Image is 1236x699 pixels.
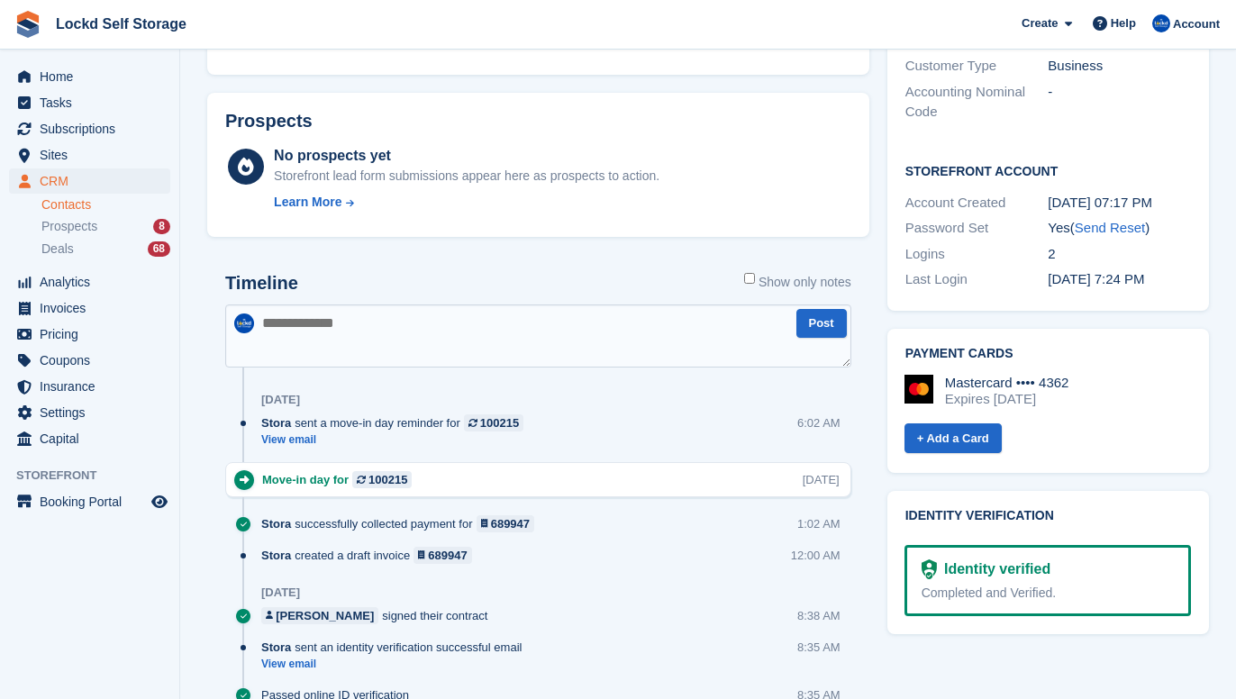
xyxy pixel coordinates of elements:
[40,142,148,168] span: Sites
[153,219,170,234] div: 8
[41,218,97,235] span: Prospects
[797,414,841,431] div: 6:02 AM
[261,639,531,656] div: sent an identity verification successful email
[261,432,532,448] a: View email
[477,515,535,532] a: 689947
[41,217,170,236] a: Prospects 8
[905,161,1191,179] h2: Storefront Account
[9,142,170,168] a: menu
[491,515,530,532] div: 689947
[9,64,170,89] a: menu
[40,64,148,89] span: Home
[905,193,1049,213] div: Account Created
[905,347,1191,361] h2: Payment cards
[40,269,148,295] span: Analytics
[945,391,1069,407] div: Expires [DATE]
[9,374,170,399] a: menu
[234,313,254,333] img: Jonny Bleach
[40,374,148,399] span: Insurance
[16,467,179,485] span: Storefront
[40,295,148,321] span: Invoices
[41,196,170,213] a: Contacts
[922,559,937,579] img: Identity Verification Ready
[905,56,1049,77] div: Customer Type
[905,244,1049,265] div: Logins
[791,547,841,564] div: 12:00 AM
[904,423,1002,453] a: + Add a Card
[797,607,841,624] div: 8:38 AM
[368,471,407,488] div: 100215
[428,547,467,564] div: 689947
[904,375,933,404] img: Mastercard Logo
[274,193,659,212] a: Learn More
[40,348,148,373] span: Coupons
[464,414,523,431] a: 100215
[905,509,1191,523] h2: Identity verification
[1022,14,1058,32] span: Create
[262,471,421,488] div: Move-in day for
[9,295,170,321] a: menu
[9,90,170,115] a: menu
[922,584,1174,603] div: Completed and Verified.
[261,586,300,600] div: [DATE]
[40,168,148,194] span: CRM
[9,168,170,194] a: menu
[1048,218,1191,239] div: Yes
[49,9,194,39] a: Lockd Self Storage
[1048,271,1144,286] time: 2025-08-06 18:24:48 UTC
[796,309,847,339] button: Post
[261,607,378,624] a: [PERSON_NAME]
[1075,220,1145,235] a: Send Reset
[148,241,170,257] div: 68
[905,82,1049,123] div: Accounting Nominal Code
[1173,15,1220,33] span: Account
[1048,244,1191,265] div: 2
[744,273,755,284] input: Show only notes
[1070,220,1150,235] span: ( )
[40,322,148,347] span: Pricing
[261,639,291,656] span: Stora
[225,111,313,132] h2: Prospects
[1111,14,1136,32] span: Help
[149,491,170,513] a: Preview store
[9,269,170,295] a: menu
[261,657,531,672] a: View email
[480,414,519,431] div: 100215
[41,240,170,259] a: Deals 68
[40,116,148,141] span: Subscriptions
[261,515,543,532] div: successfully collected payment for
[803,471,840,488] div: [DATE]
[225,273,298,294] h2: Timeline
[274,167,659,186] div: Storefront lead form submissions appear here as prospects to action.
[1048,82,1191,123] div: -
[261,393,300,407] div: [DATE]
[797,639,841,656] div: 8:35 AM
[1152,14,1170,32] img: Jonny Bleach
[276,607,374,624] div: [PERSON_NAME]
[9,348,170,373] a: menu
[40,426,148,451] span: Capital
[261,414,291,431] span: Stora
[9,400,170,425] a: menu
[905,218,1049,239] div: Password Set
[937,558,1050,580] div: Identity verified
[274,193,341,212] div: Learn More
[1048,193,1191,213] div: [DATE] 07:17 PM
[1048,56,1191,77] div: Business
[414,547,472,564] a: 689947
[261,547,291,564] span: Stora
[744,273,851,292] label: Show only notes
[40,90,148,115] span: Tasks
[41,241,74,258] span: Deals
[9,489,170,514] a: menu
[40,400,148,425] span: Settings
[352,471,412,488] a: 100215
[274,145,659,167] div: No prospects yet
[797,515,841,532] div: 1:02 AM
[905,269,1049,290] div: Last Login
[945,375,1069,391] div: Mastercard •••• 4362
[14,11,41,38] img: stora-icon-8386f47178a22dfd0bd8f6a31ec36ba5ce8667c1dd55bd0f319d3a0aa187defe.svg
[261,547,481,564] div: created a draft invoice
[261,414,532,431] div: sent a move-in day reminder for
[9,426,170,451] a: menu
